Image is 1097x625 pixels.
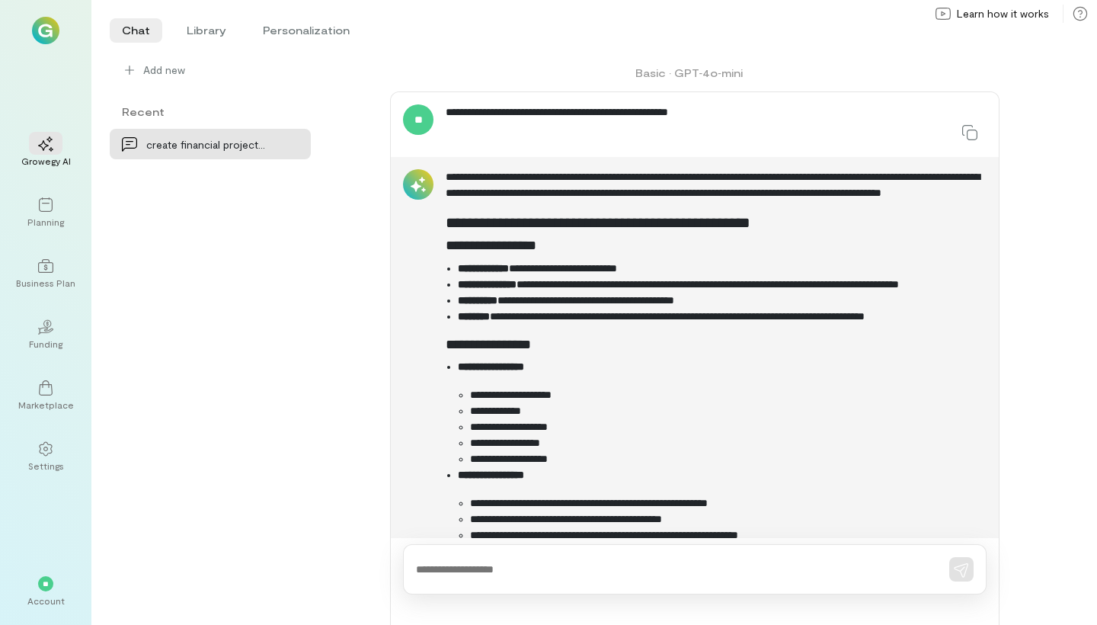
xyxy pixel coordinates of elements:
li: Chat [110,18,162,43]
a: Marketplace [18,368,73,423]
span: Learn how it works [957,6,1049,21]
a: Settings [18,429,73,484]
div: Planning [27,216,64,228]
li: Library [174,18,238,43]
div: Recent [110,104,311,120]
div: create financial projection plan for a consulting… [146,136,265,152]
a: Business Plan [18,246,73,301]
div: Business Plan [16,277,75,289]
div: Account [27,595,65,607]
a: Planning [18,185,73,240]
a: Funding [18,307,73,362]
div: Funding [29,338,62,350]
div: Settings [28,460,64,472]
li: Personalization [251,18,362,43]
div: Growegy AI [21,155,71,167]
div: Marketplace [18,399,74,411]
a: Growegy AI [18,124,73,179]
span: Add new [143,62,185,78]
